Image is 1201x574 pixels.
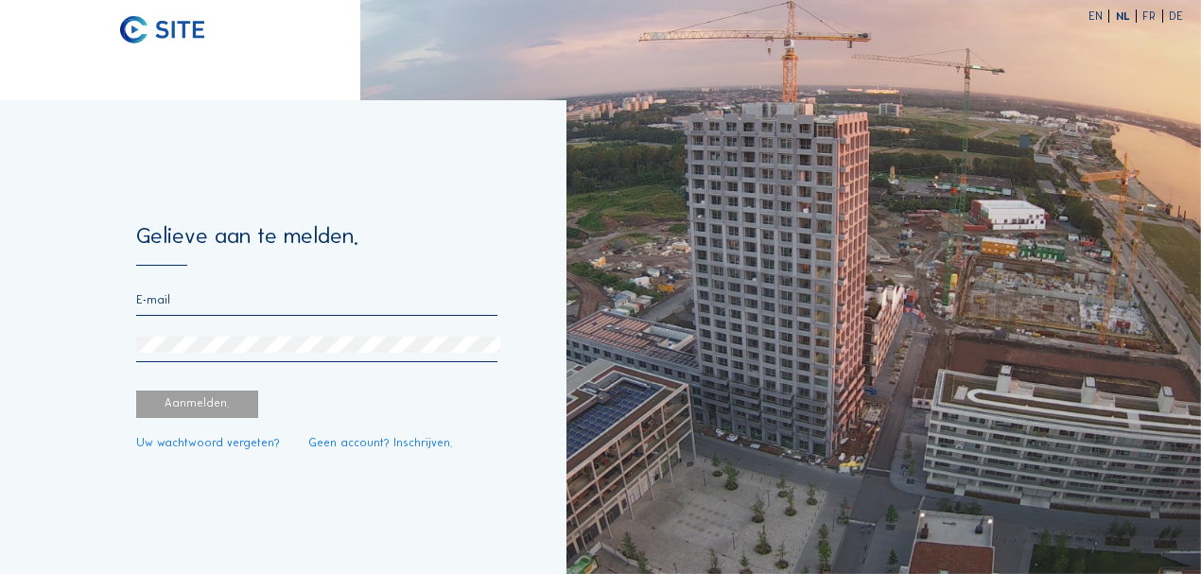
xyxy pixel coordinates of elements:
div: Gelieve aan te melden. [136,225,498,266]
a: Uw wachtwoord vergeten? [136,438,280,449]
div: FR [1142,11,1162,23]
input: E-mail [136,293,498,306]
img: C-SITE logo [120,16,204,44]
a: Geen account? Inschrijven. [308,438,452,449]
div: DE [1169,11,1183,23]
div: NL [1116,11,1137,23]
div: EN [1088,11,1109,23]
div: Aanmelden. [136,391,259,418]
